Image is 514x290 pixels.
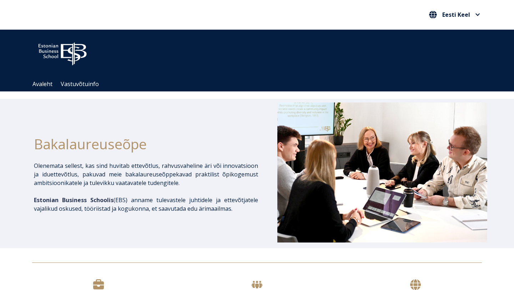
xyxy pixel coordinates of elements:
span: Eesti Keel [442,12,470,17]
p: Olenemata sellest, kas sind huvitab ettevõtlus, rahvusvaheline äri või innovatsioon ja iduettevõt... [34,161,258,187]
img: ebs_logo2016_white [32,37,93,67]
p: EBS) anname tulevastele juhtidele ja ettevõtjatele vajalikud oskused, tööriistad ja kogukonna, et... [34,196,258,213]
a: Avaleht [32,80,52,88]
a: Vastuvõtuinfo [61,80,99,88]
button: Eesti Keel [427,9,482,20]
div: Navigation Menu [29,77,493,91]
span: ( [34,196,115,204]
h1: Bakalaureuseõpe [34,133,258,154]
nav: Vali oma keel [427,9,482,21]
img: Bakalaureusetudengid [277,102,487,242]
span: Estonian Business Schoolis [34,196,114,204]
